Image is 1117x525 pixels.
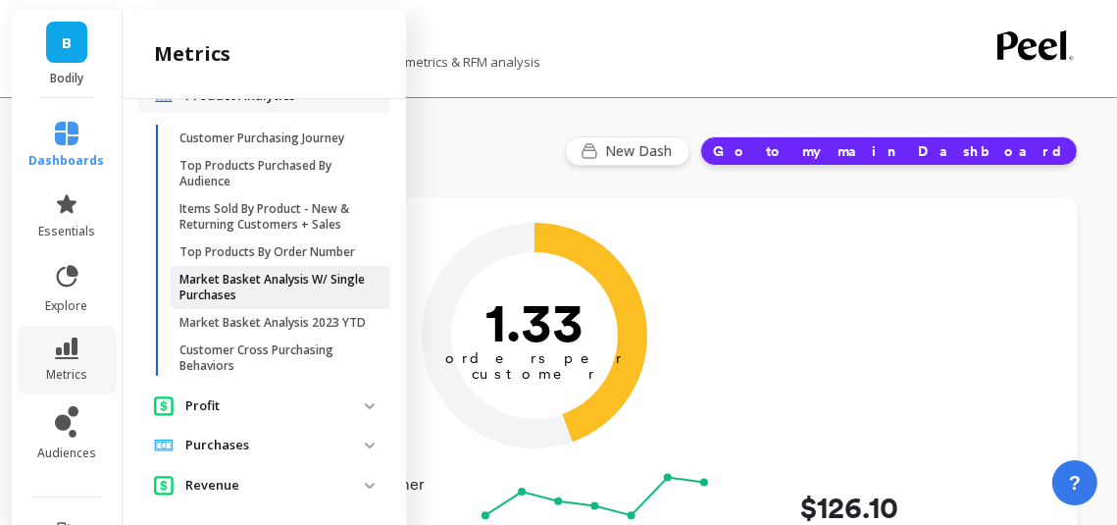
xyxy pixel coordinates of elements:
[179,131,344,146] p: Customer Purchasing Journey
[154,40,230,68] h2: metrics
[46,367,87,383] span: metrics
[605,141,678,161] span: New Dash
[179,244,355,260] p: Top Products By Order Number
[154,475,174,496] img: navigation item icon
[179,201,367,233] p: Items Sold By Product - New & Returning Customers + Sales
[700,136,1078,166] button: Go to my main Dashboard
[565,136,690,166] button: New Dash
[365,403,375,409] img: down caret icon
[472,365,596,383] tspan: customer
[154,395,174,416] img: navigation item icon
[62,31,72,54] span: B
[185,476,365,496] p: Revenue
[179,272,367,303] p: Market Basket Analysis W/ Single Purchases
[185,396,365,416] p: Profit
[1069,469,1081,497] span: ?
[46,298,88,314] span: explore
[38,224,95,239] span: essentials
[37,446,96,461] span: audiences
[31,71,103,86] p: Bodily
[179,315,366,331] p: Market Basket Analysis 2023 YTD
[29,153,105,169] span: dashboards
[365,443,375,448] img: down caret icon
[179,342,367,374] p: Customer Cross Purchasing Behaviors
[1052,460,1097,505] button: ?
[179,158,367,189] p: Top Products Purchased By Audience
[365,483,375,489] img: down caret icon
[445,349,624,367] tspan: orders per
[154,440,174,451] img: navigation item icon
[485,289,584,354] text: 1.33
[185,436,365,455] p: Purchases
